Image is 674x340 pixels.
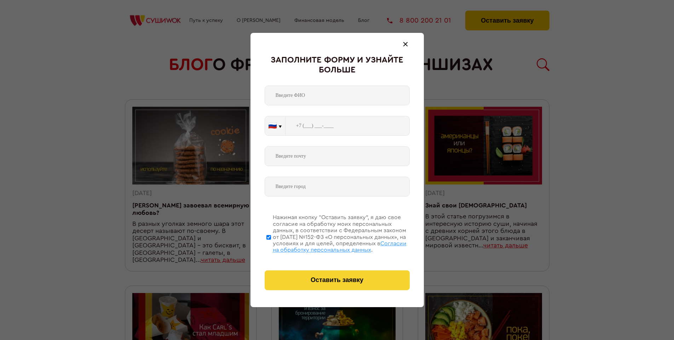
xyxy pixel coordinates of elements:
span: Согласии на обработку персональных данных [273,241,407,253]
input: Введите почту [265,146,410,166]
div: Заполните форму и узнайте больше [265,55,410,75]
input: Введите ФИО [265,86,410,105]
button: 🇷🇺 [265,116,285,135]
input: +7 (___) ___-____ [286,116,410,136]
input: Введите город [265,177,410,197]
button: Оставить заявку [265,270,410,290]
div: Нажимая кнопку “Оставить заявку”, я даю свое согласие на обработку моих персональных данных, в со... [273,214,410,253]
